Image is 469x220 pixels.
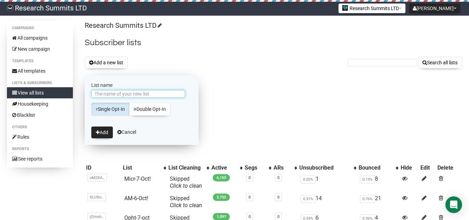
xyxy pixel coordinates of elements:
li: Others [7,123,73,131]
button: Search all lists [418,57,462,68]
div: List Cleaning [168,164,203,171]
th: Bounced: No sort applied, activate to apply an ascending sort [357,163,399,173]
span: 0.76% [360,195,375,203]
td: 1 [298,173,357,192]
div: Active [211,164,236,171]
td: 14 [298,192,357,212]
th: Hide: No sort applied, sorting is disabled [399,163,419,173]
div: Segs [245,164,265,171]
span: oM2XA.. [87,174,107,182]
div: Bounced [359,164,392,171]
div: Unsubscribed [299,164,350,171]
a: AM-6-Oct! [124,195,148,202]
a: Single Opt-In [91,103,129,116]
th: ARs: No sort applied, activate to apply an ascending sort [272,163,298,173]
th: Segs: No sort applied, activate to apply an ascending sort [243,163,272,173]
a: Research Summits LTD [85,21,161,30]
th: Unsubscribed: No sort applied, activate to apply an ascending sort [298,163,357,173]
div: Edit [420,164,435,171]
a: See reports [7,153,73,164]
th: Delete: No sort applied, sorting is disabled [436,163,462,173]
a: 0 [249,176,251,180]
button: Research Summits LTD [338,3,405,13]
a: Blacklist [7,109,73,121]
a: Double Opt-In [129,103,170,116]
td: 8 [357,173,399,192]
div: List [123,164,160,171]
th: Edit: No sort applied, sorting is disabled [419,163,436,173]
li: Templates [7,57,73,65]
a: Micr-7-Oct! [124,176,151,182]
th: Active: No sort applied, activate to apply an ascending sort [210,163,243,173]
a: 0 [277,214,279,219]
a: All templates [7,65,73,76]
img: 2.jpg [342,5,348,11]
li: Lists & subscribers [7,79,73,87]
a: Click to clean [170,202,202,209]
span: 6,153 [213,174,230,181]
a: 0 [277,176,279,180]
div: Open Intercom Messenger [445,196,462,213]
label: List name [91,82,192,88]
a: 0 [249,214,251,219]
div: Delete [437,164,461,171]
span: 2,752 [213,194,230,201]
h2: Subscriber lists [85,36,462,49]
span: 0.51% [301,195,316,203]
img: bccbfd5974049ef095ce3c15df0eef5a [7,5,13,11]
div: ID [86,164,120,171]
a: Cancel [117,129,136,135]
a: 0 [249,195,251,199]
a: Click to clean [170,182,202,189]
span: Skipped [170,176,202,189]
a: All campaigns [7,32,73,43]
div: ARs [274,164,291,171]
button: Add [91,127,113,138]
th: List: No sort applied, activate to apply an ascending sort [122,163,167,173]
input: The name of your new list [91,90,185,98]
span: RLUXo.. [87,193,106,201]
a: Rules [7,131,73,142]
a: New campaign [7,43,73,55]
a: Housekeeping [7,98,73,109]
a: View all lists [7,87,73,98]
span: Skipped [170,195,202,209]
th: List Cleaning: No sort applied, activate to apply an ascending sort [167,163,210,173]
li: Reports [7,145,73,153]
button: Add a new list [85,57,128,68]
li: Campaigns [7,24,73,32]
div: Hide [401,164,418,171]
th: ID: No sort applied, sorting is disabled [85,163,122,173]
span: 0.13% [360,176,375,184]
a: 0 [277,195,279,199]
button: [PERSON_NAME] [409,3,460,13]
span: 0.02% [301,176,316,184]
td: 21 [357,192,399,212]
